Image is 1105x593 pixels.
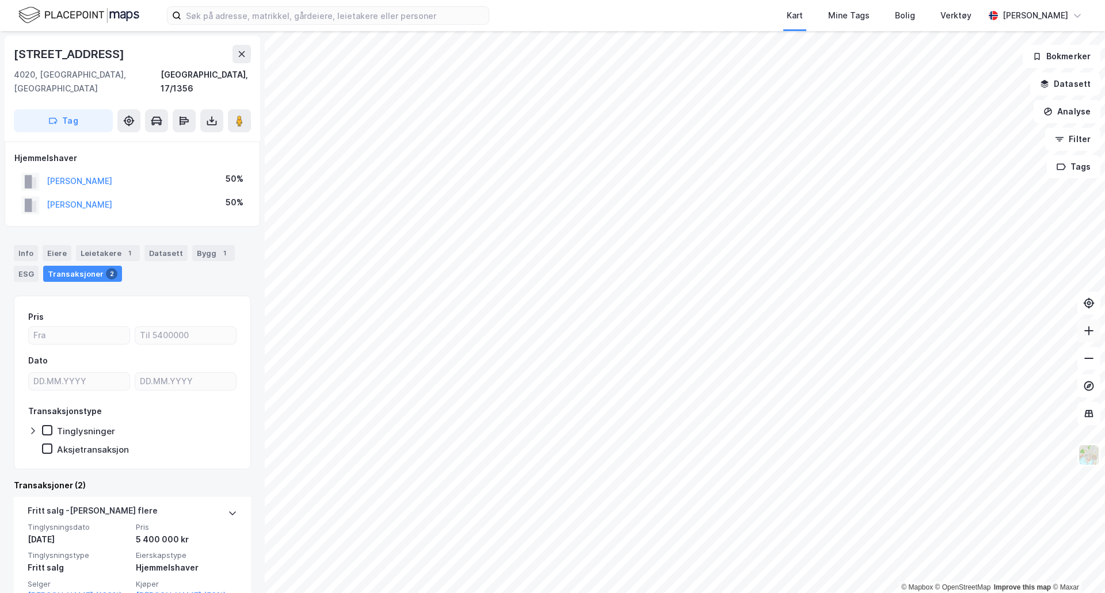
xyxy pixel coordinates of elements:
[28,561,129,575] div: Fritt salg
[1047,538,1105,593] div: Kontrollprogram for chat
[1023,45,1100,68] button: Bokmerker
[192,245,235,261] div: Bygg
[135,373,236,390] input: DD.MM.YYYY
[14,109,113,132] button: Tag
[28,522,129,532] span: Tinglysningsdato
[14,266,39,282] div: ESG
[28,504,158,522] div: Fritt salg - [PERSON_NAME] flere
[18,5,139,25] img: logo.f888ab2527a4732fd821a326f86c7f29.svg
[136,561,237,575] div: Hjemmelshaver
[226,172,243,186] div: 50%
[901,583,933,591] a: Mapbox
[940,9,971,22] div: Verktøy
[43,245,71,261] div: Eiere
[29,327,129,344] input: Fra
[28,579,129,589] span: Selger
[28,533,129,546] div: [DATE]
[14,245,38,261] div: Info
[828,9,870,22] div: Mine Tags
[14,68,161,95] div: 4020, [GEOGRAPHIC_DATA], [GEOGRAPHIC_DATA]
[124,247,135,259] div: 1
[1045,128,1100,151] button: Filter
[226,196,243,209] div: 50%
[57,426,115,437] div: Tinglysninger
[181,7,489,24] input: Søk på adresse, matrikkel, gårdeiere, leietakere eller personer
[136,522,237,532] span: Pris
[136,550,237,560] span: Eierskapstype
[28,404,102,418] div: Transaksjonstype
[76,245,140,261] div: Leietakere
[28,310,44,324] div: Pris
[28,550,129,560] span: Tinglysningstype
[1030,72,1100,95] button: Datasett
[106,268,117,280] div: 2
[136,579,237,589] span: Kjøper
[787,9,803,22] div: Kart
[895,9,915,22] div: Bolig
[1034,100,1100,123] button: Analyse
[28,354,48,368] div: Dato
[161,68,251,95] div: [GEOGRAPHIC_DATA], 17/1356
[14,151,250,165] div: Hjemmelshaver
[1047,155,1100,178] button: Tags
[135,327,236,344] input: Til 5400000
[57,444,129,455] div: Aksjetransaksjon
[994,583,1051,591] a: Improve this map
[14,479,251,492] div: Transaksjoner (2)
[43,266,122,282] div: Transaksjoner
[1078,444,1100,466] img: Z
[219,247,230,259] div: 1
[14,45,127,63] div: [STREET_ADDRESS]
[1047,538,1105,593] iframe: Chat Widget
[935,583,991,591] a: OpenStreetMap
[136,533,237,546] div: 5 400 000 kr
[1003,9,1068,22] div: [PERSON_NAME]
[144,245,188,261] div: Datasett
[29,373,129,390] input: DD.MM.YYYY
